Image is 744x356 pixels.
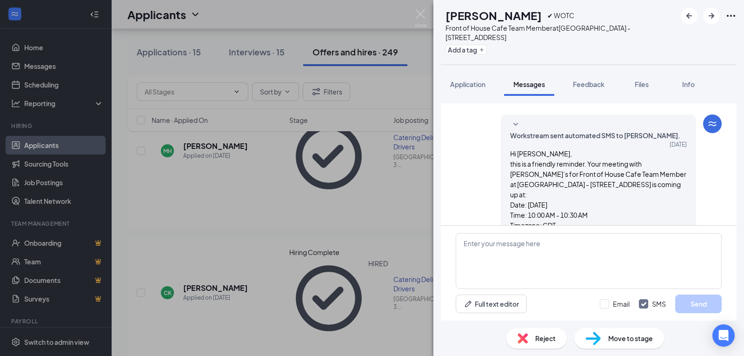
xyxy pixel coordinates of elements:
span: Hi [PERSON_NAME], this is a friendly reminder. Your meeting with [PERSON_NAME]’s for Front of Hou... [510,149,686,301]
svg: WorkstreamLogo [707,118,718,129]
button: PlusAdd a tag [445,45,487,54]
span: Reject [535,333,556,343]
span: [DATE] [670,141,687,148]
svg: SmallChevronDown [510,119,521,130]
span: Move to stage [608,333,653,343]
svg: Plus [479,47,485,53]
button: ArrowRight [703,7,720,24]
svg: ArrowRight [706,10,717,21]
svg: Ellipses [725,10,737,21]
div: Open Intercom Messenger [712,324,735,347]
button: Send [675,295,722,313]
svg: ArrowLeftNew [684,10,695,21]
span: Files [635,80,649,88]
h1: [PERSON_NAME] [445,7,542,23]
span: Feedback [573,80,604,88]
div: Front of House Cafe Team Member at [GEOGRAPHIC_DATA] - [STREET_ADDRESS] [445,23,676,42]
span: Messages [513,80,545,88]
span: Workstream sent automated SMS to [PERSON_NAME]. [510,130,680,141]
button: ArrowLeftNew [681,7,697,24]
svg: Pen [464,299,473,309]
span: Info [682,80,695,88]
span: ✔ WOTC [547,10,574,20]
span: Application [450,80,485,88]
button: Full text editorPen [456,295,527,313]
